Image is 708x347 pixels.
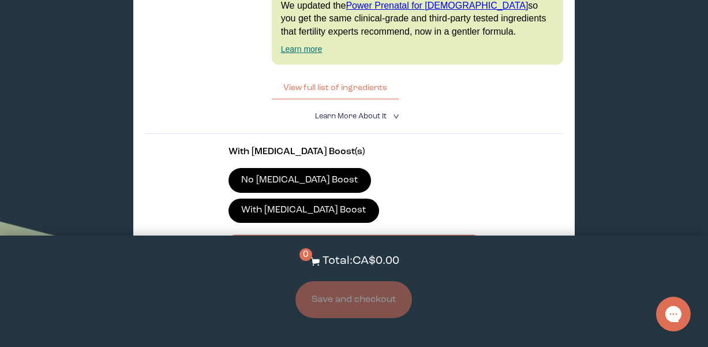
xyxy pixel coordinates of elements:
[228,199,379,223] label: With [MEDICAL_DATA] Boost
[315,111,392,122] summary: Learn More About it <
[228,168,371,192] label: No [MEDICAL_DATA] Boost
[323,253,399,270] p: Total: CA$0.00
[299,248,312,261] span: 0
[346,1,528,10] a: Power Prenatal for [DEMOGRAPHIC_DATA]
[650,293,696,335] iframe: Gorgias live chat messenger
[281,44,323,54] a: Learn more
[228,145,480,159] p: With [MEDICAL_DATA] Boost(s)
[272,76,399,99] button: View full list of ingredients
[389,113,400,120] i: <
[295,281,412,318] button: Save and checkout
[315,113,387,120] span: Learn More About it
